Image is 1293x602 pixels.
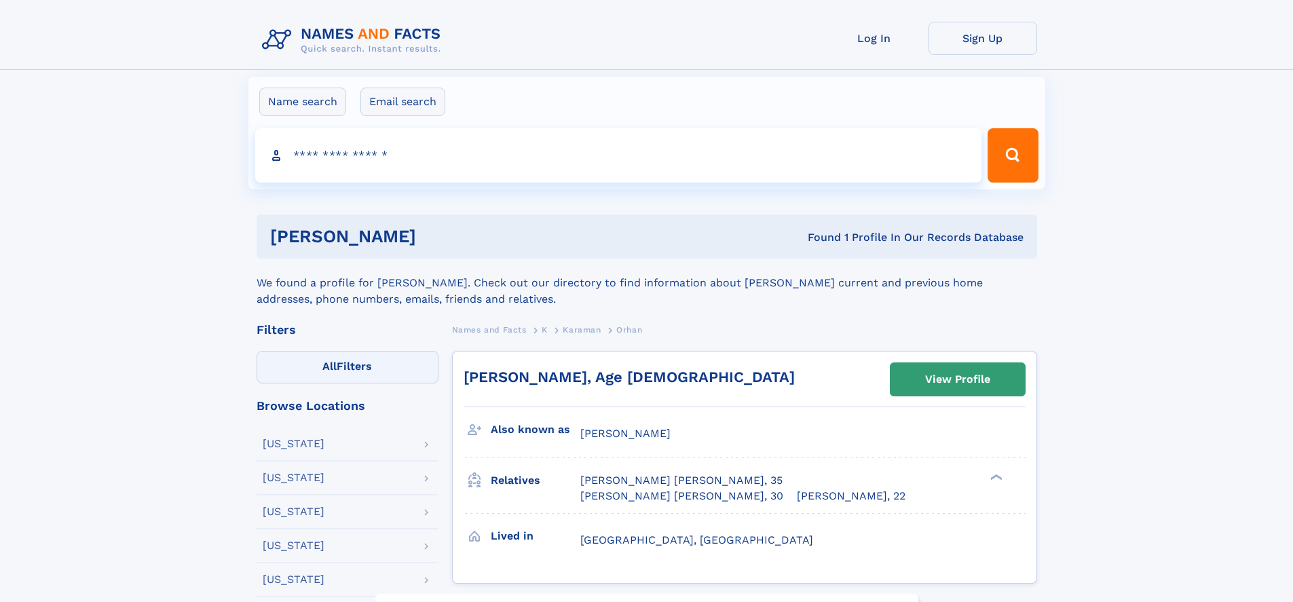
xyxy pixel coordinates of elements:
span: [GEOGRAPHIC_DATA], [GEOGRAPHIC_DATA] [580,533,813,546]
a: Names and Facts [452,321,527,338]
div: [US_STATE] [263,574,324,585]
a: Karaman [563,321,601,338]
span: K [542,325,548,335]
a: K [542,321,548,338]
span: Orhan [616,325,642,335]
h3: Also known as [491,418,580,441]
h3: Relatives [491,469,580,492]
div: [US_STATE] [263,540,324,551]
label: Name search [259,88,346,116]
a: View Profile [891,363,1025,396]
div: We found a profile for [PERSON_NAME]. Check out our directory to find information about [PERSON_N... [257,259,1037,307]
a: Log In [820,22,929,55]
div: [US_STATE] [263,472,324,483]
div: [US_STATE] [263,438,324,449]
a: [PERSON_NAME] [PERSON_NAME], 35 [580,473,783,488]
div: Filters [257,324,438,336]
input: search input [255,128,982,183]
h1: [PERSON_NAME] [270,228,612,245]
a: [PERSON_NAME], Age [DEMOGRAPHIC_DATA] [464,369,795,385]
a: Sign Up [929,22,1037,55]
span: All [322,360,337,373]
div: Found 1 Profile In Our Records Database [612,230,1024,245]
div: [US_STATE] [263,506,324,517]
span: [PERSON_NAME] [580,427,671,440]
button: Search Button [988,128,1038,183]
div: Browse Locations [257,400,438,412]
a: [PERSON_NAME] [PERSON_NAME], 30 [580,489,783,504]
h3: Lived in [491,525,580,548]
label: Filters [257,351,438,383]
div: View Profile [925,364,990,395]
label: Email search [360,88,445,116]
div: ❯ [987,473,1003,482]
a: [PERSON_NAME], 22 [797,489,905,504]
span: Karaman [563,325,601,335]
img: Logo Names and Facts [257,22,452,58]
